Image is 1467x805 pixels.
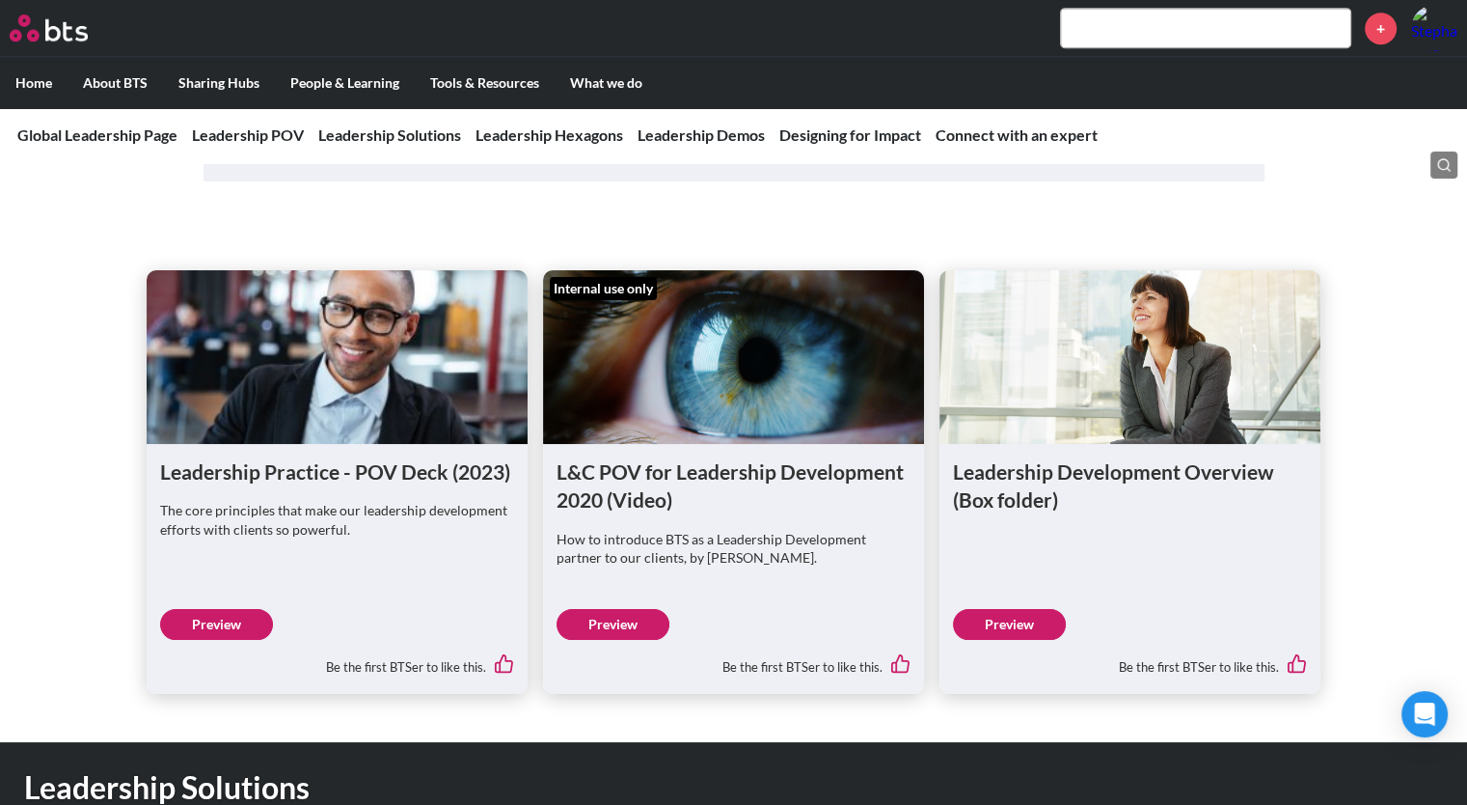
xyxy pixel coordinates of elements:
a: Global Leadership Page [17,125,177,144]
a: Profile [1411,5,1457,51]
label: People & Learning [275,58,415,108]
h1: Leadership Development Overview (Box folder) [953,458,1307,514]
label: About BTS [68,58,163,108]
a: Leadership Demos [638,125,765,144]
p: How to introduce BTS as a Leadership Development partner to our clients, by [PERSON_NAME]. [557,530,910,568]
a: Preview [557,609,669,640]
a: Preview [953,609,1066,640]
div: Be the first BTSer to like this. [557,640,910,680]
a: Connect with an expert [936,125,1098,144]
img: Stephanie Reynolds [1411,5,1457,51]
a: Leadership Hexagons [475,125,623,144]
div: Open Intercom Messenger [1401,691,1448,737]
div: Be the first BTSer to like this. [160,640,514,680]
a: Leadership Solutions [318,125,461,144]
a: Go home [10,14,123,42]
label: Sharing Hubs [163,58,275,108]
div: Internal use only [550,277,657,300]
a: Leadership POV [192,125,304,144]
img: BTS Logo [10,14,88,42]
label: Tools & Resources [415,58,555,108]
p: The core principles that make our leadership development efforts with clients so powerful. [160,501,514,539]
a: Designing for Impact [779,125,921,144]
label: What we do [555,58,658,108]
a: + [1365,13,1397,44]
div: Be the first BTSer to like this. [953,640,1307,680]
a: Preview [160,609,273,640]
h1: Leadership Practice - POV Deck (2023) [160,458,514,486]
h1: L&C POV for Leadership Development 2020 (Video) [557,458,910,514]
